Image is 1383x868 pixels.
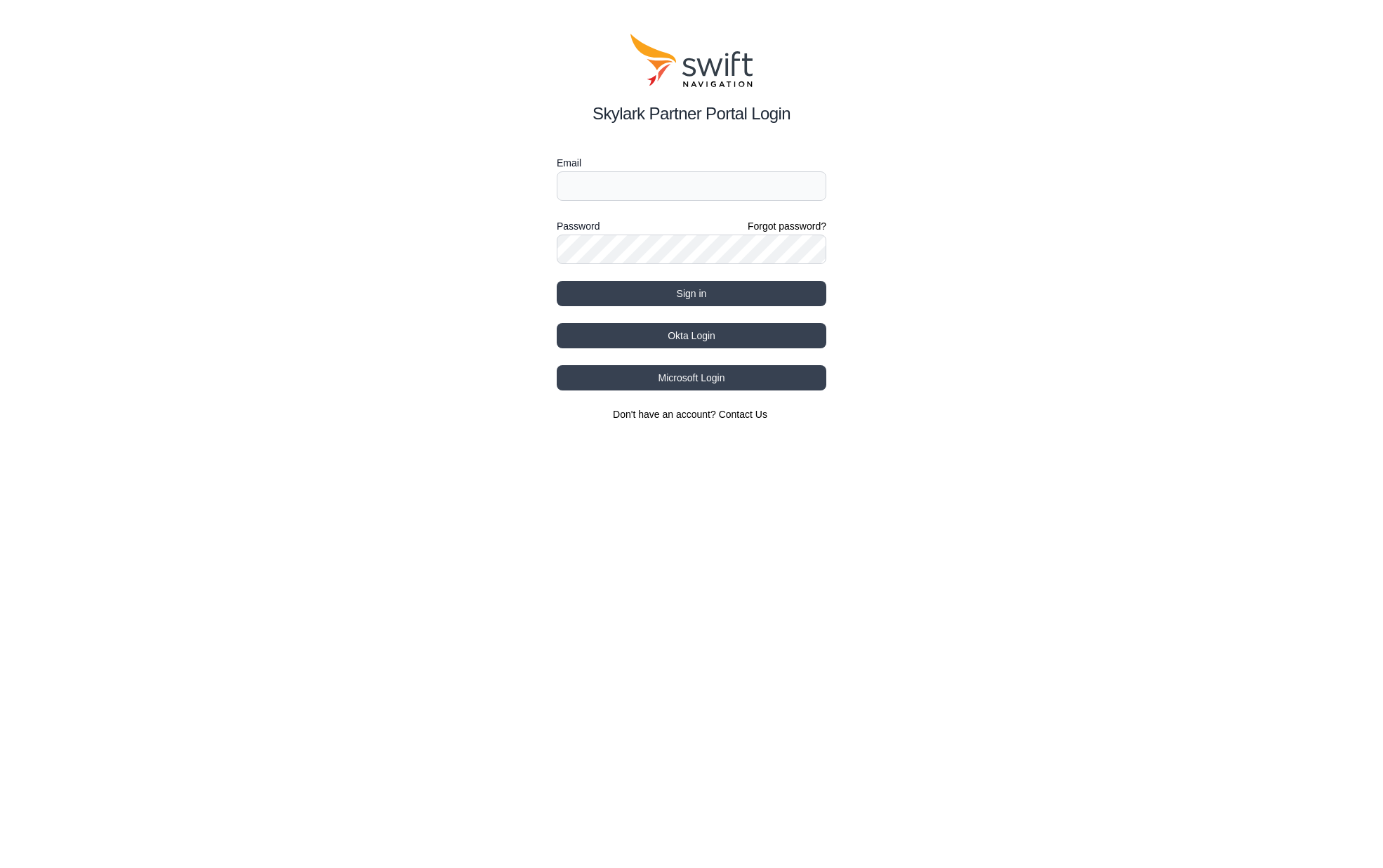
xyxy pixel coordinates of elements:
a: Contact Us [719,409,767,420]
label: Password [557,218,600,235]
button: Okta Login [557,323,826,348]
section: Don't have an account? [557,407,826,421]
button: Microsoft Login [557,365,826,390]
a: Forgot password? [748,219,826,233]
h2: Skylark Partner Portal Login [557,101,826,126]
label: Email [557,154,826,171]
button: Sign in [557,281,826,306]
